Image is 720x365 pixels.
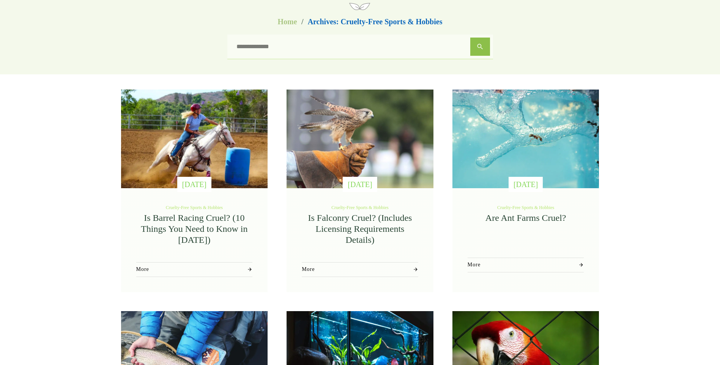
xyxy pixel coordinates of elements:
span: More [302,266,407,273]
a: Cruelty-Free Sports & Hobbies [497,205,554,210]
li: / [299,18,306,25]
img: small deco [349,0,370,12]
a: Are Ant Farms Cruel? [485,213,566,223]
a: More [302,262,418,277]
span: [DATE] [348,180,372,189]
a: Is Falconry Cruel? (Includes Licensing Requirements Details) [308,213,412,245]
a: Cruelty-Free Sports & Hobbies [166,205,223,210]
a: Home [278,16,297,27]
span: [DATE] [514,180,538,189]
span: Home [278,17,297,26]
span: More [468,262,573,268]
a: More [136,262,253,277]
a: Is Barrel Racing Cruel? (10 Things You Need to Know in [DATE]) [141,213,247,245]
span: Archives: Cruelty-Free Sports & Hobbies [308,16,443,27]
span: [DATE] [182,180,206,189]
span: More [136,266,242,273]
a: Cruelty-Free Sports & Hobbies [331,205,388,210]
a: More [468,258,584,272]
